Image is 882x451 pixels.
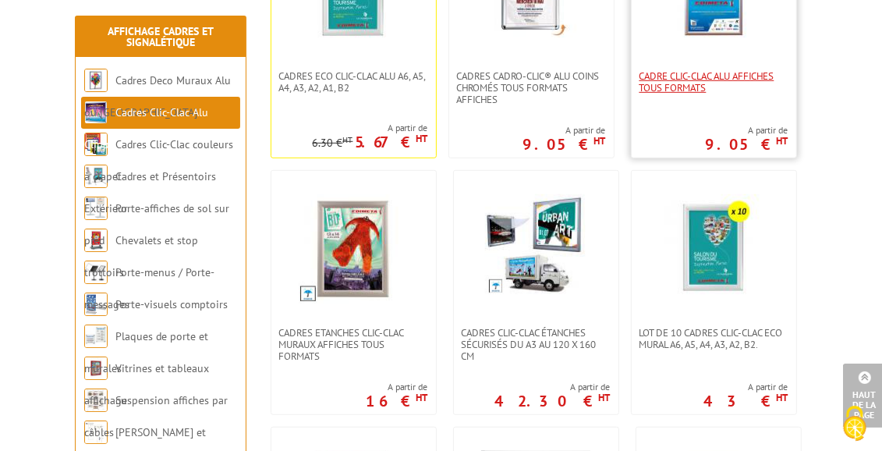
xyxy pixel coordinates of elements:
[356,137,428,147] p: 5.67 €
[495,381,611,393] span: A partir de
[594,134,606,147] sup: HT
[84,105,208,151] a: Cadres Clic-Clac Alu Clippant
[704,396,788,406] p: 43 €
[299,194,408,304] img: Cadres Etanches Clic-Clac muraux affiches tous formats
[367,396,428,406] p: 16 €
[454,327,618,362] a: Cadres Clic-Clac Étanches Sécurisés du A3 au 120 x 160 cm
[84,73,231,119] a: Cadres Deco Muraux Alu ou [GEOGRAPHIC_DATA]
[84,329,208,375] a: Plaques de porte et murales
[84,361,209,407] a: Vitrines et tableaux affichage
[416,391,428,404] sup: HT
[462,327,611,362] span: Cadres Clic-Clac Étanches Sécurisés du A3 au 120 x 160 cm
[706,124,788,137] span: A partir de
[84,233,198,279] a: Chevalets et stop trottoirs
[835,404,874,443] img: Cookies (fenêtre modale)
[108,24,214,49] a: Affichage Cadres et Signalétique
[416,132,428,145] sup: HT
[777,134,788,147] sup: HT
[485,194,586,296] img: Cadres Clic-Clac Étanches Sécurisés du A3 au 120 x 160 cm
[343,134,353,145] sup: HT
[639,327,788,350] span: Lot de 10 cadres Clic-Clac Eco mural A6, A5, A4, A3, A2, B2.
[84,69,108,92] img: Cadres Deco Muraux Alu ou Bois
[639,70,788,94] span: Cadre Clic-Clac Alu affiches tous formats
[632,327,796,350] a: Lot de 10 cadres Clic-Clac Eco mural A6, A5, A4, A3, A2, B2.
[457,70,606,105] span: Cadres Cadro-Clic® Alu coins chromés tous formats affiches
[115,297,228,311] a: Porte-visuels comptoirs
[632,70,796,94] a: Cadre Clic-Clac Alu affiches tous formats
[495,396,611,406] p: 42.30 €
[313,122,428,134] span: A partir de
[523,140,606,149] p: 9.05 €
[84,201,229,247] a: Porte-affiches de sol sur pied
[313,137,353,149] p: 6.30 €
[777,391,788,404] sup: HT
[279,327,428,362] span: Cadres Etanches Clic-Clac muraux affiches tous formats
[84,169,216,215] a: Cadres et Présentoirs Extérieur
[279,70,428,94] span: Cadres Eco Clic-Clac alu A6, A5, A4, A3, A2, A1, B2
[84,265,214,311] a: Porte-menus / Porte-messages
[449,70,614,105] a: Cadres Cadro-Clic® Alu coins chromés tous formats affiches
[367,381,428,393] span: A partir de
[523,124,606,137] span: A partir de
[84,325,108,348] img: Plaques de porte et murales
[271,70,436,94] a: Cadres Eco Clic-Clac alu A6, A5, A4, A3, A2, A1, B2
[704,381,788,393] span: A partir de
[827,398,882,451] button: Cookies (fenêtre modale)
[271,327,436,362] a: Cadres Etanches Clic-Clac muraux affiches tous formats
[659,194,768,304] img: Lot de 10 cadres Clic-Clac Eco mural A6, A5, A4, A3, A2, B2.
[84,393,228,439] a: Suspension affiches par câbles
[84,137,233,183] a: Cadres Clic-Clac couleurs à clapet
[706,140,788,149] p: 9.05 €
[599,391,611,404] sup: HT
